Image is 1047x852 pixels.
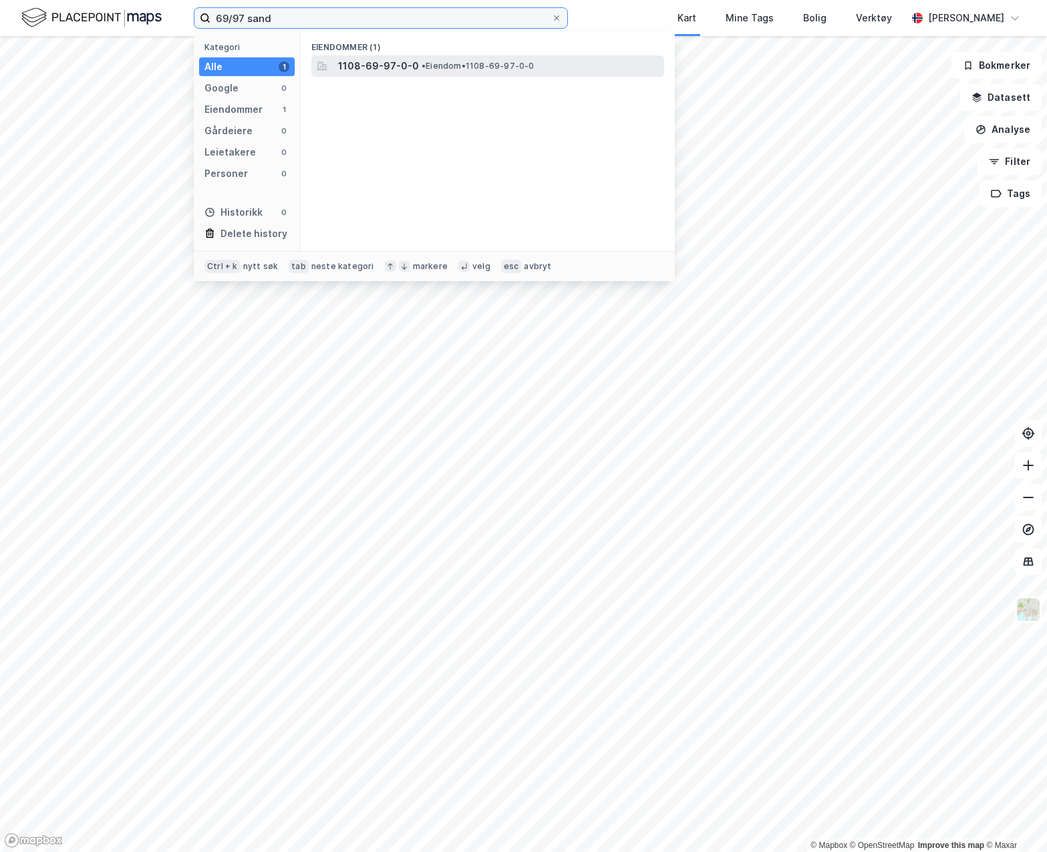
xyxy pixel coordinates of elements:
[803,10,827,26] div: Bolig
[279,126,289,136] div: 0
[279,207,289,218] div: 0
[1016,597,1041,622] img: Z
[850,841,915,850] a: OpenStreetMap
[726,10,774,26] div: Mine Tags
[279,168,289,179] div: 0
[4,833,63,848] a: Mapbox homepage
[279,147,289,158] div: 0
[422,61,426,71] span: •
[204,166,248,182] div: Personer
[980,180,1042,207] button: Tags
[301,31,675,55] div: Eiendommer (1)
[413,261,448,272] div: markere
[810,841,847,850] a: Mapbox
[289,260,309,273] div: tab
[21,6,162,29] img: logo.f888ab2527a4732fd821a326f86c7f29.svg
[856,10,892,26] div: Verktøy
[918,841,984,850] a: Improve this map
[472,261,490,272] div: velg
[524,261,551,272] div: avbryt
[678,10,696,26] div: Kart
[978,148,1042,175] button: Filter
[980,788,1047,852] iframe: Chat Widget
[210,8,551,28] input: Søk på adresse, matrikkel, gårdeiere, leietakere eller personer
[928,10,1004,26] div: [PERSON_NAME]
[204,42,295,52] div: Kategori
[964,116,1042,143] button: Analyse
[422,61,535,71] span: Eiendom • 1108-69-97-0-0
[960,84,1042,111] button: Datasett
[204,260,241,273] div: Ctrl + k
[220,226,287,242] div: Delete history
[311,261,374,272] div: neste kategori
[204,204,263,220] div: Historikk
[279,104,289,115] div: 1
[204,101,263,118] div: Eiendommer
[204,80,239,96] div: Google
[951,52,1042,79] button: Bokmerker
[204,144,256,160] div: Leietakere
[338,58,419,74] span: 1108-69-97-0-0
[501,260,522,273] div: esc
[243,261,279,272] div: nytt søk
[279,61,289,72] div: 1
[279,83,289,93] div: 0
[204,59,222,75] div: Alle
[204,123,253,139] div: Gårdeiere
